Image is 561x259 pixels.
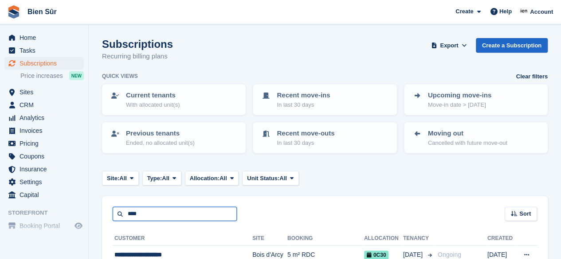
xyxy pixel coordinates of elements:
button: Export [430,38,469,53]
a: menu [4,99,84,111]
span: Insurance [20,163,73,175]
span: Unit Status: [247,174,279,183]
a: Current tenants With allocated unit(s) [103,85,245,114]
p: In last 30 days [277,139,334,147]
a: menu [4,124,84,137]
h1: Subscriptions [102,38,173,50]
span: Capital [20,189,73,201]
span: Create [455,7,473,16]
span: Subscriptions [20,57,73,70]
th: Created [487,232,516,246]
button: Site: All [102,171,139,186]
img: stora-icon-8386f47178a22dfd0bd8f6a31ec36ba5ce8667c1dd55bd0f319d3a0aa187defe.svg [7,5,20,19]
p: Current tenants [126,90,180,101]
a: menu [4,176,84,188]
a: Upcoming move-ins Move-in date > [DATE] [405,85,547,114]
span: Sort [519,209,531,218]
span: CRM [20,99,73,111]
span: Storefront [8,209,88,217]
a: Price increases NEW [20,71,84,81]
a: menu [4,86,84,98]
h6: Quick views [102,72,138,80]
span: Analytics [20,112,73,124]
p: In last 30 days [277,101,330,109]
a: Preview store [73,220,84,231]
span: Home [20,31,73,44]
a: Clear filters [516,72,548,81]
p: Recent move-outs [277,128,334,139]
p: Recurring billing plans [102,51,173,62]
p: Move-in date > [DATE] [428,101,491,109]
a: Previous tenants Ended, no allocated unit(s) [103,123,245,152]
a: menu [4,150,84,162]
span: Coupons [20,150,73,162]
p: Recent move-ins [277,90,330,101]
span: Allocation: [190,174,220,183]
span: Site: [107,174,119,183]
img: Asmaa Habri [520,7,529,16]
a: menu [4,220,84,232]
span: Invoices [20,124,73,137]
th: Customer [113,232,252,246]
a: Moving out Cancelled with future move-out [405,123,547,152]
p: Ended, no allocated unit(s) [126,139,195,147]
a: menu [4,189,84,201]
a: menu [4,44,84,57]
a: Recent move-outs In last 30 days [254,123,396,152]
button: Type: All [142,171,181,186]
a: Bien Sûr [24,4,60,19]
th: Booking [287,232,364,246]
span: Pricing [20,137,73,150]
p: Previous tenants [126,128,195,139]
span: Booking Portal [20,220,73,232]
p: Upcoming move-ins [428,90,491,101]
span: Account [530,8,553,16]
a: menu [4,137,84,150]
a: Create a Subscription [476,38,548,53]
button: Allocation: All [185,171,239,186]
th: Site [252,232,287,246]
a: menu [4,31,84,44]
span: Settings [20,176,73,188]
span: Type: [147,174,162,183]
div: NEW [69,71,84,80]
p: With allocated unit(s) [126,101,180,109]
a: menu [4,163,84,175]
a: menu [4,112,84,124]
button: Unit Status: All [242,171,298,186]
th: Tenancy [403,232,434,246]
span: Ongoing [438,251,461,258]
a: menu [4,57,84,70]
a: Recent move-ins In last 30 days [254,85,396,114]
span: Help [499,7,512,16]
th: Allocation [364,232,403,246]
span: All [220,174,227,183]
span: Sites [20,86,73,98]
span: Tasks [20,44,73,57]
span: Export [440,41,458,50]
span: All [162,174,169,183]
p: Cancelled with future move-out [428,139,507,147]
span: All [279,174,287,183]
span: All [119,174,127,183]
p: Moving out [428,128,507,139]
span: Price increases [20,72,63,80]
